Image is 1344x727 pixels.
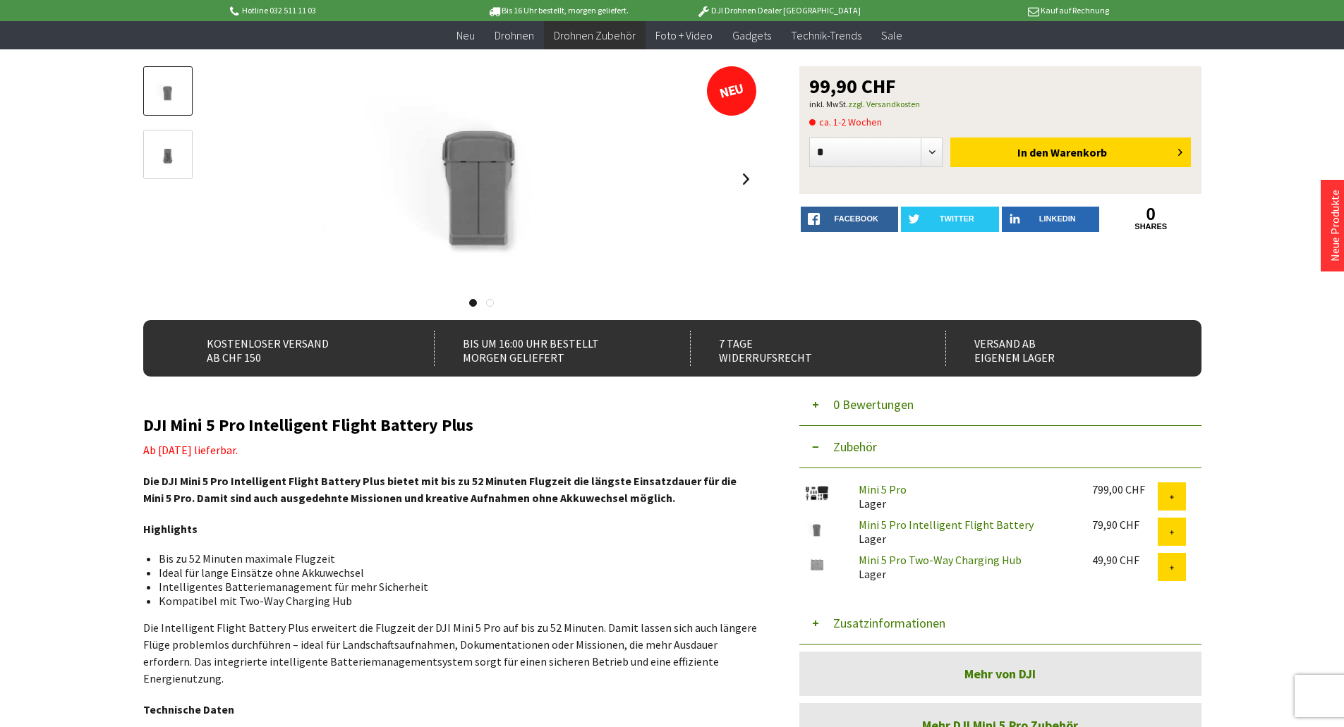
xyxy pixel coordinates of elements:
span: Warenkorb [1051,145,1107,159]
button: In den Warenkorb [950,138,1191,167]
img: Vorschau: Mini 5 Pro Intelligent Flight Battery Plus [147,78,188,106]
p: Bis 16 Uhr bestellt, morgen geliefert. [448,2,668,19]
li: Bis zu 52 Minuten maximale Flugzeit [159,551,746,566]
a: Drohnen Zubehör [544,21,646,50]
p: DJI Drohnen Dealer [GEOGRAPHIC_DATA] [668,2,888,19]
img: Mini 5 Pro Two-Way Charging Hub [799,553,835,576]
a: facebook [801,207,899,232]
h2: DJI Mini 5 Pro Intelligent Flight Battery Plus [143,416,757,434]
a: Mehr von DJI [799,652,1201,696]
div: Lager [847,553,1081,581]
a: Sale [871,21,912,50]
span: Gadgets [732,28,771,42]
span: Neu [456,28,475,42]
strong: Technische Daten [143,702,234,716]
li: Intelligentes Batteriemanagement für mehr Sicherheit [159,580,746,594]
a: Mini 5 Pro [859,482,907,496]
span: twitter [940,214,974,223]
span: Foto + Video [655,28,713,42]
img: Mini 5 Pro [799,482,835,506]
a: Mini 5 Pro Intelligent Flight Battery [859,518,1034,532]
strong: Die DJI Mini 5 Pro Intelligent Flight Battery Plus bietet mit bis zu 52 Minuten Flugzeit die läng... [143,474,737,505]
span: facebook [835,214,878,223]
div: 7 Tage Widerrufsrecht [690,331,915,366]
a: LinkedIn [1002,207,1100,232]
div: Kostenloser Versand ab CHF 150 [178,331,404,366]
li: Ideal für lange Einsätze ohne Akkuwechsel [159,566,746,580]
div: Bis um 16:00 Uhr bestellt Morgen geliefert [434,331,659,366]
div: Versand ab eigenem Lager [945,331,1170,366]
div: 49,90 CHF [1092,553,1158,567]
div: 799,00 CHF [1092,482,1158,496]
button: Zusatzinformationen [799,602,1201,644]
a: Technik-Trends [781,21,871,50]
span: In den [1017,145,1048,159]
a: Gadgets [722,21,781,50]
div: Lager [847,482,1081,511]
a: zzgl. Versandkosten [848,99,920,109]
img: Mini 5 Pro Intelligent Flight Battery Plus [313,66,651,292]
span: 99,90 CHF [809,76,896,96]
a: Drohnen [485,21,544,50]
a: Neue Produkte [1328,190,1342,262]
button: 0 Bewertungen [799,384,1201,426]
p: Die Intelligent Flight Battery Plus erweitert die Flugzeit der DJI Mini 5 Pro auf bis zu 52 Minut... [143,619,757,687]
span: Drohnen [495,28,534,42]
div: 79,90 CHF [1092,518,1158,532]
span: Ab [DATE] lieferbar. [143,443,238,457]
a: twitter [901,207,999,232]
p: Kauf auf Rechnung [889,2,1109,19]
button: Zubehör [799,426,1201,468]
a: Neu [447,21,485,50]
a: 0 [1102,207,1200,222]
a: shares [1102,222,1200,231]
p: Hotline 032 511 11 03 [228,2,448,19]
span: LinkedIn [1039,214,1076,223]
img: Mini 5 Pro Intelligent Flight Battery [799,518,835,541]
span: Drohnen Zubehör [554,28,636,42]
span: ca. 1-2 Wochen [809,114,882,130]
li: Kompatibel mit Two-Way Charging Hub [159,594,746,608]
p: inkl. MwSt. [809,96,1192,113]
div: Lager [847,518,1081,546]
span: Sale [881,28,902,42]
strong: Highlights [143,522,198,536]
a: Mini 5 Pro Two-Way Charging Hub [859,553,1022,567]
span: Technik-Trends [791,28,861,42]
a: Foto + Video [646,21,722,50]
